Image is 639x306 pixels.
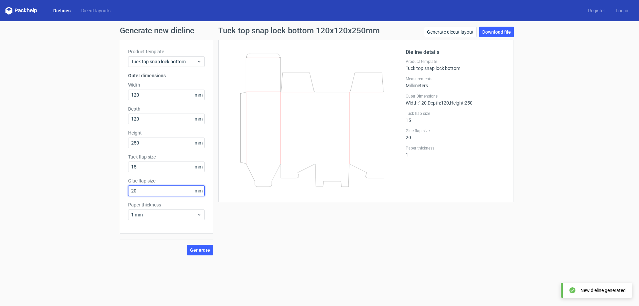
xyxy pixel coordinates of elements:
span: 1 mm [131,211,197,218]
div: New dieline generated [580,287,626,294]
span: mm [193,162,204,172]
h1: Generate new dieline [120,27,519,35]
div: 15 [406,111,506,123]
label: Tuck flap size [128,153,205,160]
span: Tuck top snap lock bottom [131,58,197,65]
label: Glue flap size [128,177,205,184]
span: mm [193,114,204,124]
a: Register [583,7,610,14]
span: Width : 120 [406,100,427,106]
div: Tuck top snap lock bottom [406,59,506,71]
span: , Depth : 120 [427,100,449,106]
label: Product template [128,48,205,55]
span: mm [193,90,204,100]
label: Paper thickness [128,201,205,208]
span: mm [193,138,204,148]
label: Width [128,82,205,88]
span: Generate [190,248,210,252]
label: Measurements [406,76,506,82]
div: 20 [406,128,506,140]
label: Height [128,130,205,136]
h3: Outer dimensions [128,72,205,79]
span: , Height : 250 [449,100,473,106]
a: Diecut layouts [76,7,116,14]
a: Download file [479,27,514,37]
label: Paper thickness [406,146,506,151]
div: 1 [406,146,506,157]
label: Product template [406,59,506,64]
h2: Dieline details [406,48,506,56]
label: Glue flap size [406,128,506,134]
a: Dielines [48,7,76,14]
span: mm [193,186,204,196]
label: Outer Dimensions [406,94,506,99]
label: Tuck flap size [406,111,506,116]
a: Log in [610,7,634,14]
h1: Tuck top snap lock bottom 120x120x250mm [218,27,380,35]
button: Generate [187,245,213,255]
div: Millimeters [406,76,506,88]
a: Generate diecut layout [424,27,477,37]
label: Depth [128,106,205,112]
